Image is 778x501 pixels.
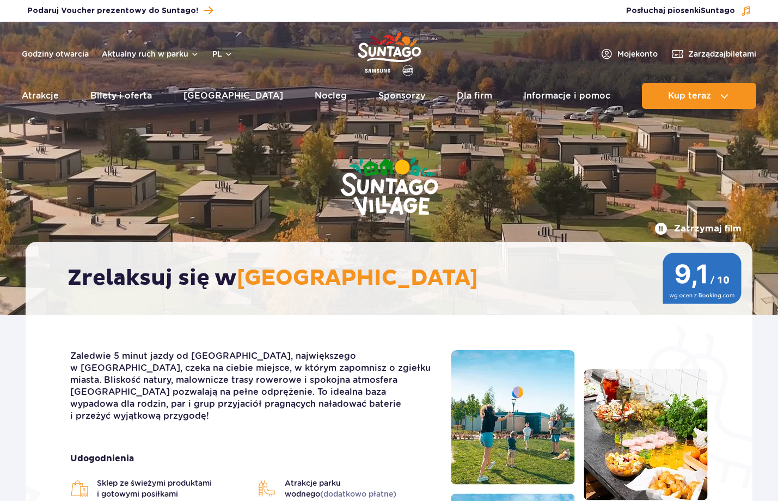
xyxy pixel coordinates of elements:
[183,83,283,109] a: [GEOGRAPHIC_DATA]
[70,350,434,422] p: Zaledwie 5 minut jazdy od [GEOGRAPHIC_DATA], największego w [GEOGRAPHIC_DATA], czeka na ciebie mi...
[22,83,59,109] a: Atrakcje
[668,91,711,101] span: Kup teraz
[237,265,478,292] span: [GEOGRAPHIC_DATA]
[97,478,247,499] span: Sklep ze świeżymi produktami i gotowymi posiłkami
[626,5,735,16] span: Posłuchaj piosenki
[600,47,658,60] a: Mojekonto
[524,83,610,109] a: Informacje i pomoc
[654,222,742,235] button: Zatrzymaj film
[90,83,152,109] a: Bilety i oferta
[358,27,421,77] a: Park of Poland
[626,5,751,16] button: Posłuchaj piosenkiSuntago
[457,83,492,109] a: Dla firm
[315,83,347,109] a: Nocleg
[22,48,89,59] a: Godziny otwarcia
[285,478,435,499] span: Atrakcje parku wodnego
[701,7,735,15] span: Suntago
[688,48,756,59] span: Zarządzaj biletami
[642,83,756,109] button: Kup teraz
[378,83,425,109] a: Sponsorzy
[320,490,396,498] span: (dodatkowo płatne)
[27,5,198,16] span: Podaruj Voucher prezentowy do Suntago!
[27,3,213,18] a: Podaruj Voucher prezentowy do Suntago!
[297,114,482,260] img: Suntago Village
[70,453,434,465] strong: Udogodnienia
[68,265,721,292] h2: Zrelaksuj się w
[671,47,756,60] a: Zarządzajbiletami
[617,48,658,59] span: Moje konto
[102,50,199,58] button: Aktualny ruch w parku
[212,48,233,59] button: pl
[663,253,742,304] img: 9,1/10 wg ocen z Booking.com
